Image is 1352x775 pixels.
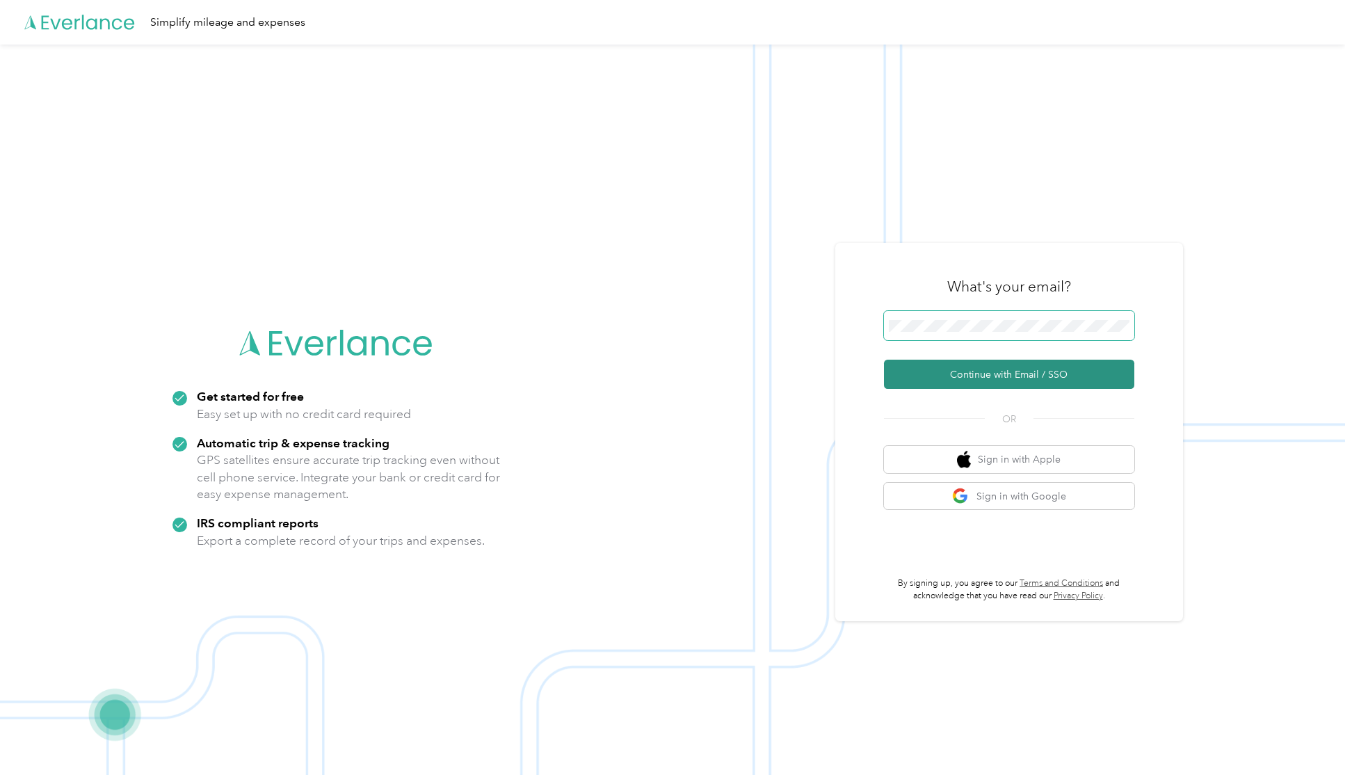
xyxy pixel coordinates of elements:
[197,516,319,530] strong: IRS compliant reports
[985,412,1033,426] span: OR
[197,436,389,450] strong: Automatic trip & expense tracking
[197,532,485,550] p: Export a complete record of your trips and expenses.
[884,360,1134,389] button: Continue with Email / SSO
[150,14,305,31] div: Simplify mileage and expenses
[1054,591,1103,601] a: Privacy Policy
[197,452,501,503] p: GPS satellites ensure accurate trip tracking even without cell phone service. Integrate your bank...
[957,451,971,468] img: apple logo
[947,277,1071,296] h3: What's your email?
[884,446,1134,473] button: apple logoSign in with Apple
[1020,578,1103,589] a: Terms and Conditions
[952,488,969,505] img: google logo
[197,406,411,423] p: Easy set up with no credit card required
[884,483,1134,510] button: google logoSign in with Google
[197,389,304,404] strong: Get started for free
[884,577,1134,602] p: By signing up, you agree to our and acknowledge that you have read our .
